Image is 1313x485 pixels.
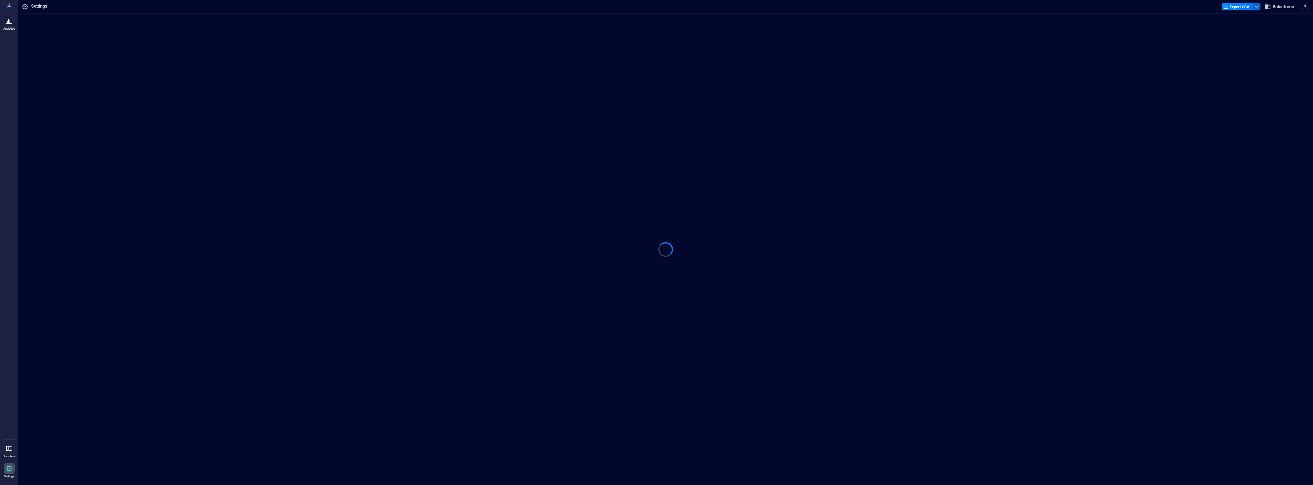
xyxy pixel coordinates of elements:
p: Floorplans [3,454,16,458]
p: Analytics [3,27,15,31]
a: Floorplans [1,441,17,460]
button: Salesforce [1263,2,1296,12]
a: Analytics [2,13,17,32]
a: Settings [2,461,16,480]
p: Settings [31,3,47,10]
span: Salesforce [1273,4,1294,10]
p: Settings [4,475,14,478]
button: Export CSV [1222,3,1253,10]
